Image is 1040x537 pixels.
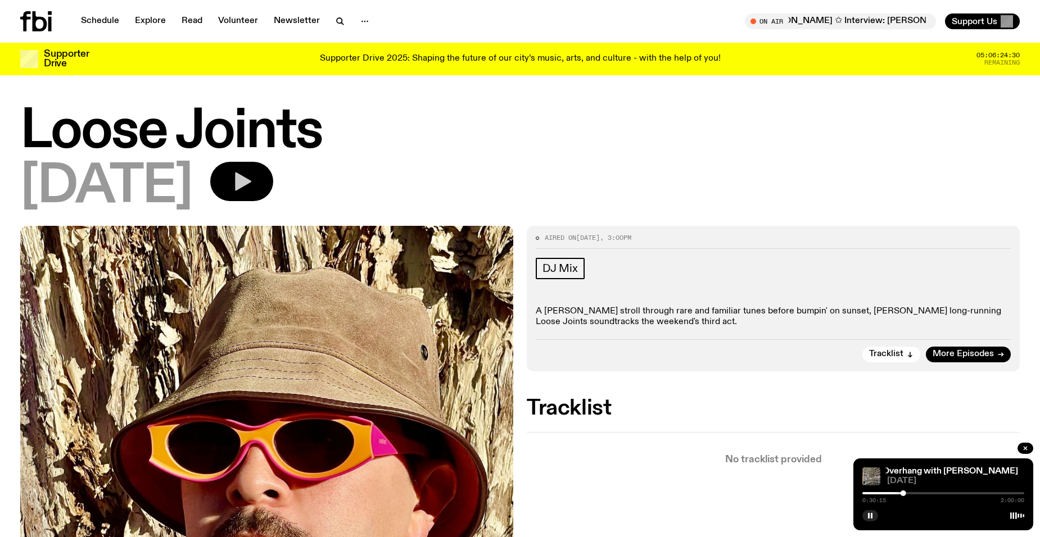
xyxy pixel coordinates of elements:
[576,233,600,242] span: [DATE]
[984,60,1020,66] span: Remaining
[869,350,903,358] span: Tracklist
[20,107,1020,157] h1: Loose Joints
[745,13,936,29] button: On AirArvos with [PERSON_NAME] ✩ Interview: [PERSON_NAME]
[211,13,265,29] a: Volunteer
[976,52,1020,58] span: 05:06:24:30
[267,13,327,29] a: Newsletter
[862,347,920,362] button: Tracklist
[887,477,1024,485] span: [DATE]
[527,398,1020,418] h2: Tracklist
[852,467,1018,476] a: [DATE] Overhang with [PERSON_NAME]
[1001,498,1024,503] span: 2:00:00
[926,347,1011,362] a: More Episodes
[536,258,585,279] a: DJ Mix
[952,16,997,26] span: Support Us
[320,54,721,64] p: Supporter Drive 2025: Shaping the future of our city’s music, arts, and culture - with the help o...
[945,13,1020,29] button: Support Us
[933,350,994,358] span: More Episodes
[862,467,880,485] img: A corner shot of the fbi music library
[74,13,126,29] a: Schedule
[542,262,578,275] span: DJ Mix
[20,162,192,212] span: [DATE]
[600,233,631,242] span: , 3:00pm
[862,498,886,503] span: 0:30:15
[527,455,1020,465] p: No tracklist provided
[128,13,173,29] a: Explore
[44,49,89,69] h3: Supporter Drive
[175,13,209,29] a: Read
[545,233,576,242] span: Aired on
[536,306,1011,327] p: A [PERSON_NAME] stroll through rare and familiar tunes before bumpin' on sunset, [PERSON_NAME] lo...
